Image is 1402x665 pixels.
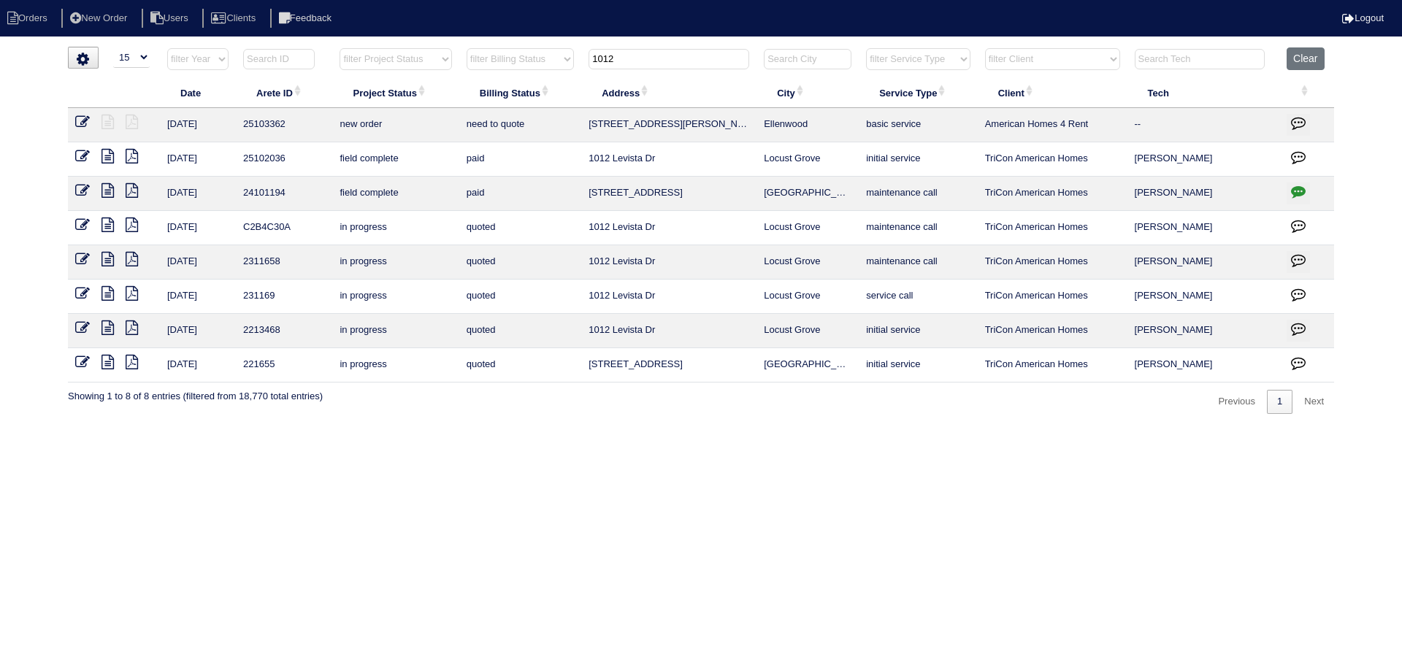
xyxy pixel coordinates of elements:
td: TriCon American Homes [978,245,1127,280]
li: Clients [202,9,267,28]
th: Address: activate to sort column ascending [581,77,756,108]
td: maintenance call [859,245,977,280]
td: TriCon American Homes [978,177,1127,211]
td: TriCon American Homes [978,314,1127,348]
td: [PERSON_NAME] [1127,314,1280,348]
th: Client: activate to sort column ascending [978,77,1127,108]
td: initial service [859,142,977,177]
input: Search ID [243,49,315,69]
td: [STREET_ADDRESS][PERSON_NAME] [581,108,756,142]
th: Billing Status: activate to sort column ascending [459,77,581,108]
td: quoted [459,314,581,348]
td: in progress [332,314,459,348]
td: [GEOGRAPHIC_DATA] [756,348,859,383]
td: [PERSON_NAME] [1127,211,1280,245]
td: Locust Grove [756,245,859,280]
td: in progress [332,348,459,383]
td: maintenance call [859,211,977,245]
td: Locust Grove [756,211,859,245]
td: [DATE] [160,177,236,211]
div: Showing 1 to 8 of 8 entries (filtered from 18,770 total entries) [68,383,323,403]
input: Search City [764,49,851,69]
td: [PERSON_NAME] [1127,280,1280,314]
td: 1012 Levista Dr [581,142,756,177]
td: 24101194 [236,177,332,211]
td: [STREET_ADDRESS] [581,348,756,383]
a: Clients [202,12,267,23]
th: Date [160,77,236,108]
td: -- [1127,108,1280,142]
td: maintenance call [859,177,977,211]
td: basic service [859,108,977,142]
td: American Homes 4 Rent [978,108,1127,142]
th: City: activate to sort column ascending [756,77,859,108]
li: New Order [61,9,139,28]
td: quoted [459,245,581,280]
td: quoted [459,280,581,314]
a: New Order [61,12,139,23]
td: 221655 [236,348,332,383]
td: [DATE] [160,142,236,177]
td: in progress [332,245,459,280]
td: TriCon American Homes [978,142,1127,177]
td: TriCon American Homes [978,211,1127,245]
td: [DATE] [160,108,236,142]
td: 1012 Levista Dr [581,314,756,348]
input: Search Tech [1135,49,1265,69]
td: service call [859,280,977,314]
td: field complete [332,142,459,177]
th: Project Status: activate to sort column ascending [332,77,459,108]
td: [PERSON_NAME] [1127,142,1280,177]
th: Arete ID: activate to sort column ascending [236,77,332,108]
td: 2311658 [236,245,332,280]
a: 1 [1267,390,1292,414]
td: initial service [859,314,977,348]
td: 231169 [236,280,332,314]
td: [PERSON_NAME] [1127,245,1280,280]
td: 25102036 [236,142,332,177]
li: Users [142,9,200,28]
td: need to quote [459,108,581,142]
td: quoted [459,211,581,245]
td: Locust Grove [756,142,859,177]
td: paid [459,142,581,177]
a: Previous [1208,390,1265,414]
td: [PERSON_NAME] [1127,177,1280,211]
td: TriCon American Homes [978,348,1127,383]
td: Ellenwood [756,108,859,142]
td: paid [459,177,581,211]
td: 1012 Levista Dr [581,280,756,314]
td: [DATE] [160,280,236,314]
td: 25103362 [236,108,332,142]
th: : activate to sort column ascending [1279,77,1334,108]
td: Locust Grove [756,314,859,348]
a: Users [142,12,200,23]
td: initial service [859,348,977,383]
li: Feedback [270,9,343,28]
td: C2B4C30A [236,211,332,245]
td: [DATE] [160,245,236,280]
td: [DATE] [160,211,236,245]
td: 2213468 [236,314,332,348]
td: in progress [332,280,459,314]
td: [PERSON_NAME] [1127,348,1280,383]
button: Clear [1287,47,1324,70]
td: [DATE] [160,348,236,383]
td: new order [332,108,459,142]
td: field complete [332,177,459,211]
td: [GEOGRAPHIC_DATA] [756,177,859,211]
th: Tech [1127,77,1280,108]
td: Locust Grove [756,280,859,314]
td: [DATE] [160,314,236,348]
input: Search Address [589,49,749,69]
td: in progress [332,211,459,245]
td: TriCon American Homes [978,280,1127,314]
td: 1012 Levista Dr [581,211,756,245]
td: 1012 Levista Dr [581,245,756,280]
td: [STREET_ADDRESS] [581,177,756,211]
td: quoted [459,348,581,383]
a: Next [1294,390,1334,414]
a: Logout [1342,12,1384,23]
th: Service Type: activate to sort column ascending [859,77,977,108]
